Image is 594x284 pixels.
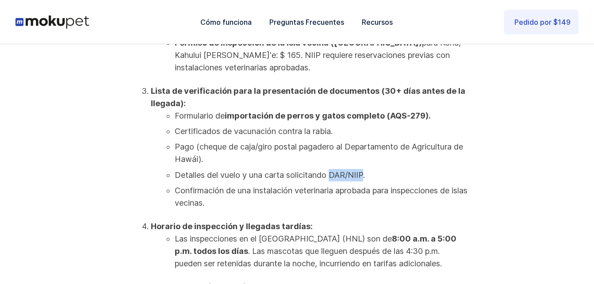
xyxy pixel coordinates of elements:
li: Certificados de vacunación contra la rabia. [175,125,468,138]
strong: importación de perros y gatos completo (AQS-279). [225,111,431,120]
li: Pago (cheque de caja/giro postal pagadero al Departamento de Agricultura de Hawái). [175,141,468,165]
li: Las inspecciones en el [GEOGRAPHIC_DATA] (HNL) son de . Las mascotas que lleguen después de las 4... [175,233,468,270]
div: Pedido por $149 [514,16,571,28]
strong: Lista de verificación para la presentación de documentos (30+ días antes de la llegada): [151,86,465,108]
li: para Kona, Kahului [PERSON_NAME]'e: $ 165. NIIP requiere reservaciones previas con instalaciones ... [175,37,468,74]
strong: Horario de inspección y llegadas tardías: [151,222,313,231]
strong: 8:00 a.m. a 5:00 p.m. todos los días [175,234,456,256]
a: hogar [15,15,89,29]
a: Recursos [353,8,402,37]
a: Pedido por $149 [504,10,579,35]
li: Confirmación de una instalación veterinaria aprobada para inspecciones de islas vecinas. [175,184,468,209]
a: Cómo funciona [192,8,261,37]
li: Formulario de [175,110,468,122]
li: Detalles del vuelo y una carta solicitando DAR/NIIP. [175,169,468,181]
strong: Permiso de inspección de la isla vecina ([GEOGRAPHIC_DATA]) [175,38,422,47]
a: Preguntas Frecuentes [261,8,353,37]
